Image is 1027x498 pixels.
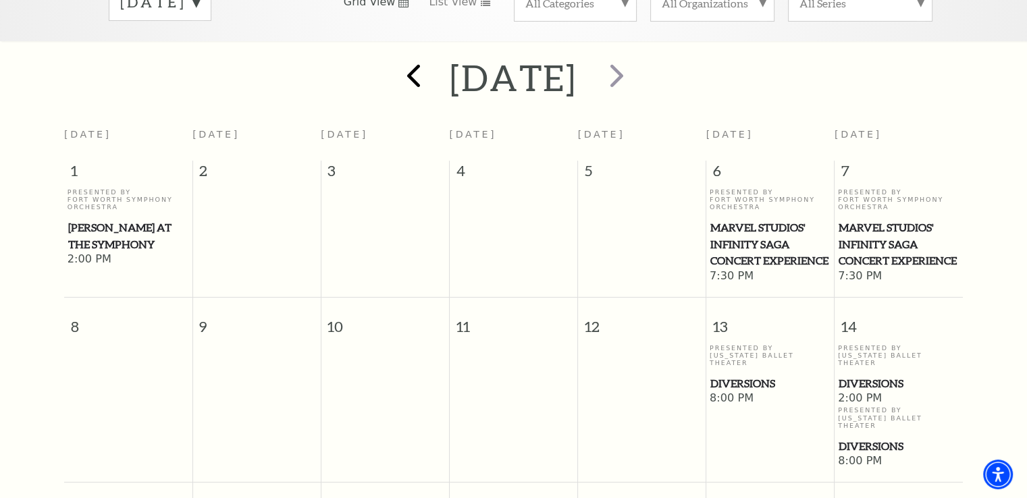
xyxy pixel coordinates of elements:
[449,129,496,140] span: [DATE]
[710,269,831,284] span: 7:30 PM
[835,298,963,344] span: 14
[193,298,321,344] span: 9
[839,219,959,269] span: Marvel Studios' Infinity Saga Concert Experience
[68,188,189,211] p: Presented By Fort Worth Symphony Orchestra
[578,129,625,140] span: [DATE]
[193,161,321,188] span: 2
[450,161,577,188] span: 4
[710,375,831,392] span: Diversions
[983,460,1013,489] div: Accessibility Menu
[321,161,449,188] span: 3
[710,219,831,269] span: Marvel Studios' Infinity Saga Concert Experience
[68,219,188,252] span: [PERSON_NAME] at the Symphony
[835,161,963,188] span: 7
[838,188,959,211] p: Presented By Fort Worth Symphony Orchestra
[578,298,706,344] span: 12
[710,188,831,211] p: Presented By Fort Worth Symphony Orchestra
[710,391,831,406] span: 8:00 PM
[838,406,959,429] p: Presented By [US_STATE] Ballet Theater
[68,252,189,267] span: 2:00 PM
[706,298,834,344] span: 13
[450,298,577,344] span: 11
[839,375,959,392] span: Diversions
[839,438,959,455] span: Diversions
[388,54,437,102] button: prev
[838,269,959,284] span: 7:30 PM
[192,129,240,140] span: [DATE]
[321,129,368,140] span: [DATE]
[578,161,706,188] span: 5
[64,129,111,140] span: [DATE]
[64,298,192,344] span: 8
[590,54,639,102] button: next
[450,56,577,99] h2: [DATE]
[321,298,449,344] span: 10
[706,161,834,188] span: 6
[835,129,882,140] span: [DATE]
[838,454,959,469] span: 8:00 PM
[838,391,959,406] span: 2:00 PM
[64,161,192,188] span: 1
[838,344,959,367] p: Presented By [US_STATE] Ballet Theater
[710,344,831,367] p: Presented By [US_STATE] Ballet Theater
[706,129,754,140] span: [DATE]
